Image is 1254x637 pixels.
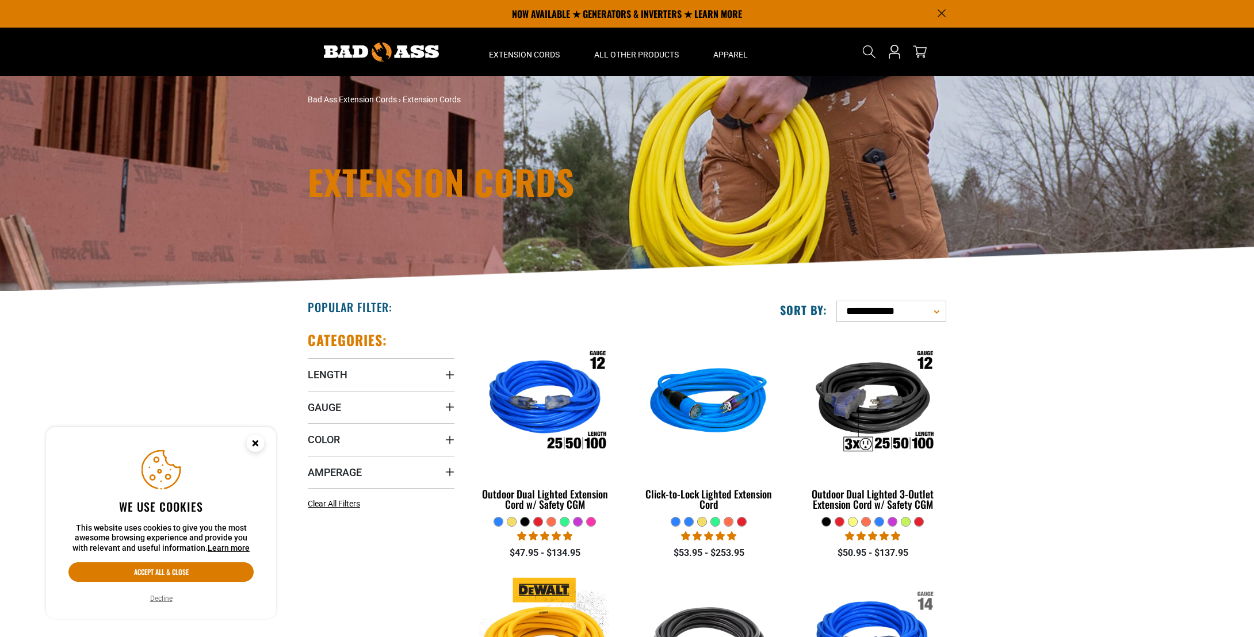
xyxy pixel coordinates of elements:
p: This website uses cookies to give you the most awesome browsing experience and provide you with r... [68,523,254,554]
div: Outdoor Dual Lighted 3-Outlet Extension Cord w/ Safety CGM [800,489,946,509]
div: Click-to-Lock Lighted Extension Cord [636,489,782,509]
span: 4.80 stars [845,531,900,542]
a: Learn more [208,543,250,552]
a: Clear All Filters [308,498,365,510]
div: $53.95 - $253.95 [636,546,782,560]
button: Decline [147,593,176,604]
button: Accept all & close [68,562,254,582]
summary: Search [860,43,878,61]
div: Outdoor Dual Lighted Extension Cord w/ Safety CGM [472,489,618,509]
h2: We use cookies [68,499,254,514]
a: blue Click-to-Lock Lighted Extension Cord [636,331,782,516]
img: blue [636,337,781,469]
img: Outdoor Dual Lighted Extension Cord w/ Safety CGM [473,337,618,469]
h2: Popular Filter: [308,300,392,314]
summary: Length [308,358,454,390]
div: $50.95 - $137.95 [800,546,946,560]
aside: Cookie Consent [46,427,276,619]
summary: All Other Products [577,28,696,76]
nav: breadcrumbs [308,94,728,106]
span: Extension Cords [403,95,461,104]
span: Clear All Filters [308,499,360,508]
h1: Extension Cords [308,164,728,199]
summary: Amperage [308,456,454,488]
summary: Color [308,423,454,455]
span: › [399,95,401,104]
span: Amperage [308,466,362,479]
span: Color [308,433,340,446]
a: Bad Ass Extension Cords [308,95,397,104]
label: Sort by: [780,302,827,317]
span: 4.83 stars [517,531,572,542]
summary: Gauge [308,391,454,423]
summary: Extension Cords [472,28,577,76]
span: Gauge [308,401,341,414]
div: $47.95 - $134.95 [472,546,618,560]
a: Outdoor Dual Lighted 3-Outlet Extension Cord w/ Safety CGM Outdoor Dual Lighted 3-Outlet Extensio... [800,331,946,516]
span: Extension Cords [489,49,560,60]
summary: Apparel [696,28,765,76]
img: Bad Ass Extension Cords [324,43,439,62]
h2: Categories: [308,331,387,349]
span: 4.87 stars [681,531,736,542]
a: Outdoor Dual Lighted Extension Cord w/ Safety CGM Outdoor Dual Lighted Extension Cord w/ Safety CGM [472,331,618,516]
span: Apparel [713,49,748,60]
span: Length [308,368,347,381]
img: Outdoor Dual Lighted 3-Outlet Extension Cord w/ Safety CGM [800,337,945,469]
span: All Other Products [594,49,679,60]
